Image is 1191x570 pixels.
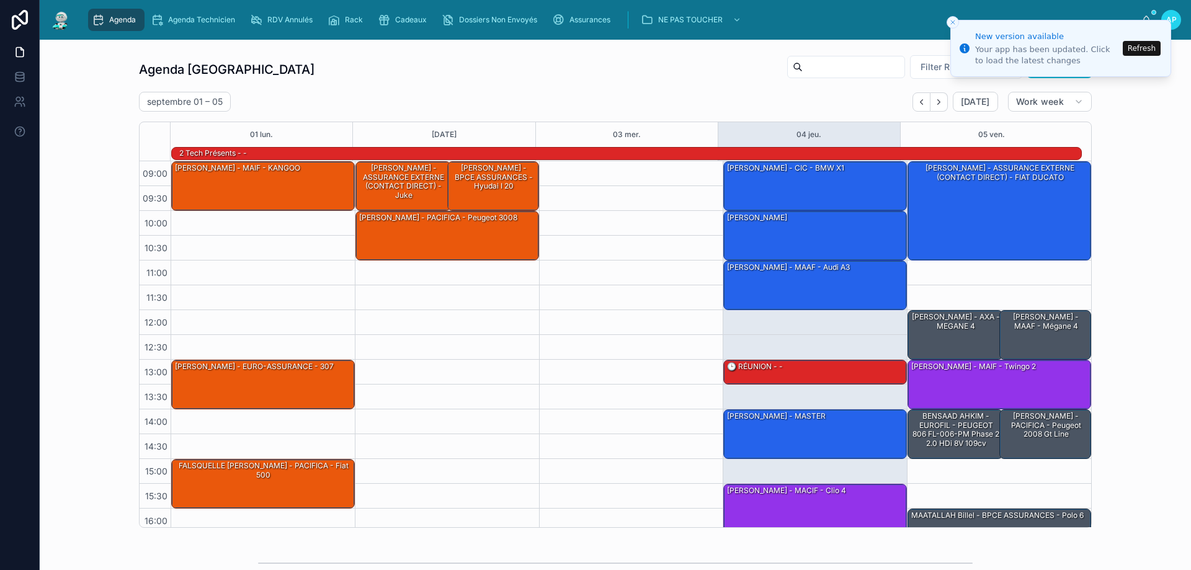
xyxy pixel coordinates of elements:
div: [PERSON_NAME] [726,212,788,223]
button: Work week [1008,92,1092,112]
span: Agenda [109,15,136,25]
div: MAATALLAH Billel - BPCE ASSURANCES - Polo 6 [910,510,1085,521]
div: MAATALLAH Billel - BPCE ASSURANCES - Polo 6 [908,509,1091,558]
div: [PERSON_NAME] - PACIFICA - Peugeot 3008 [358,212,519,223]
div: [PERSON_NAME] - EURO-ASSURANCE - 307 [172,360,354,409]
div: [PERSON_NAME] - MAIF - Twingo 2 [910,361,1037,372]
button: Select Button [910,55,1022,79]
div: BENSAAD AHKIM - EUROFIL - PEUGEOT 806 FL-006-PM phase 2 2.0 HDi 8V 109cv [908,410,1002,458]
div: [PERSON_NAME] - MAAF - audi A3 [726,262,851,273]
div: [PERSON_NAME] - EURO-ASSURANCE - 307 [174,361,335,372]
button: Refresh [1123,41,1161,56]
span: 12:00 [141,317,171,327]
button: [DATE] [432,122,457,147]
div: [PERSON_NAME] - BPCE ASSURANCES - hyudai i 20 [448,162,538,210]
div: 2 Tech présents - - [178,147,248,159]
div: [PERSON_NAME] - ASSURANCE EXTERNE (CONTACT DIRECT) - FIAT DUCATO [908,162,1091,260]
span: AP [1166,15,1177,25]
a: RDV Annulés [246,9,321,31]
div: [PERSON_NAME] - BPCE ASSURANCES - hyudai i 20 [450,163,538,192]
span: Assurances [569,15,610,25]
div: [PERSON_NAME] - MACIF - Clio 4 [726,485,847,496]
div: [PERSON_NAME] - MAAF - Mégane 4 [1000,311,1091,359]
a: NE PAS TOUCHER [637,9,747,31]
div: [PERSON_NAME] - MAIF - KANGOO [172,162,354,210]
span: 12:30 [141,342,171,352]
span: Work week [1016,96,1064,107]
div: scrollable content [82,6,1141,33]
div: [PERSON_NAME] - MACIF - Clio 4 [724,484,906,558]
div: [PERSON_NAME] - PACIFICA - Peugeot 2008 gt line [1002,411,1090,440]
div: FALSQUELLE [PERSON_NAME] - PACIFICA - Fiat 500 [174,460,354,481]
h1: Agenda [GEOGRAPHIC_DATA] [139,61,314,78]
div: FALSQUELLE [PERSON_NAME] - PACIFICA - Fiat 500 [172,460,354,508]
div: [PERSON_NAME] - CIC - BMW x1 [726,163,845,174]
div: [PERSON_NAME] - ASSURANCE EXTERNE (CONTACT DIRECT) - juke [356,162,450,210]
button: Back [912,92,930,112]
button: 01 lun. [250,122,273,147]
span: 14:30 [141,441,171,452]
div: [PERSON_NAME] - ASSURANCE EXTERNE (CONTACT DIRECT) - FIAT DUCATO [910,163,1090,183]
a: Agenda Technicien [147,9,244,31]
a: Agenda [88,9,145,31]
span: Filter RDV pris par [921,61,997,73]
span: 13:00 [141,367,171,377]
div: [PERSON_NAME] - MAAF - audi A3 [724,261,906,309]
a: Assurances [548,9,619,31]
h2: septembre 01 – 05 [147,96,223,108]
div: BENSAAD AHKIM - EUROFIL - PEUGEOT 806 FL-006-PM phase 2 2.0 HDi 8V 109cv [910,411,1002,449]
div: [PERSON_NAME] - AXA - MEGANE 4 [910,311,1002,332]
span: 16:00 [141,515,171,526]
span: 14:00 [141,416,171,427]
div: 🕒 RÉUNION - - [726,361,784,372]
button: Close toast [947,16,959,29]
div: [PERSON_NAME] - MAAF - Mégane 4 [1002,311,1090,332]
div: 2 Tech présents - - [178,148,248,159]
div: [PERSON_NAME] - MAIF - Twingo 2 [908,360,1091,409]
button: [DATE] [953,92,998,112]
div: [PERSON_NAME] - PACIFICA - Peugeot 3008 [356,212,538,260]
div: Your app has been updated. Click to load the latest changes [975,44,1119,66]
div: [PERSON_NAME] - MASTER [726,411,827,422]
span: Rack [345,15,363,25]
a: Cadeaux [374,9,435,31]
span: 11:00 [143,267,171,278]
span: 13:30 [141,391,171,402]
div: [PERSON_NAME] - ASSURANCE EXTERNE (CONTACT DIRECT) - juke [358,163,450,201]
span: 15:00 [142,466,171,476]
span: 10:00 [141,218,171,228]
div: [PERSON_NAME] - AXA - MEGANE 4 [908,311,1002,359]
span: Dossiers Non Envoyés [459,15,537,25]
div: New version available [975,30,1119,43]
span: 09:00 [140,168,171,179]
div: [PERSON_NAME] - MASTER [724,410,906,458]
div: [PERSON_NAME] - PACIFICA - Peugeot 2008 gt line [1000,410,1091,458]
span: Cadeaux [395,15,427,25]
button: 05 ven. [978,122,1005,147]
button: 04 jeu. [796,122,821,147]
span: 15:30 [142,491,171,501]
span: NE PAS TOUCHER [658,15,723,25]
span: 10:30 [141,243,171,253]
a: Rack [324,9,372,31]
div: 🕒 RÉUNION - - [724,360,906,384]
a: Dossiers Non Envoyés [438,9,546,31]
span: Agenda Technicien [168,15,235,25]
button: Next [930,92,948,112]
button: 03 mer. [613,122,641,147]
div: [PERSON_NAME] - MAIF - KANGOO [174,163,301,174]
span: 09:30 [140,193,171,203]
div: [PERSON_NAME] - CIC - BMW x1 [724,162,906,210]
span: 11:30 [143,292,171,303]
div: [PERSON_NAME] [724,212,906,260]
span: RDV Annulés [267,15,313,25]
span: [DATE] [961,96,990,107]
img: App logo [50,10,72,30]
